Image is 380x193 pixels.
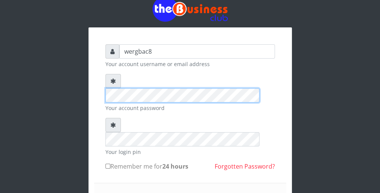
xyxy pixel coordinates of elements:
small: Your account username or email address [105,60,275,68]
b: 24 hours [162,162,188,170]
input: Username or email address [119,44,275,59]
label: Remember me for [105,162,188,171]
small: Your account password [105,104,275,112]
small: Your login pin [105,148,275,156]
input: Remember me for24 hours [105,164,110,169]
a: Forgotten Password? [215,162,275,170]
